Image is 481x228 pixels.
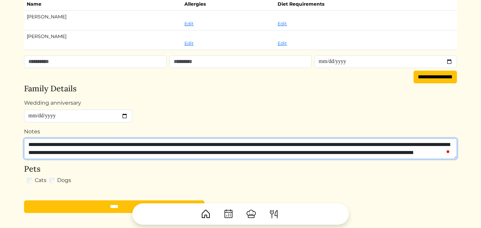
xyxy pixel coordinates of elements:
[24,30,182,50] td: [PERSON_NAME]
[35,176,46,184] label: Cats
[24,138,457,159] textarea: To enrich screen reader interactions, please activate Accessibility in Grammarly extension settings
[278,40,287,46] a: Edit
[200,209,211,219] img: House-9bf13187bcbb5817f509fe5e7408150f90897510c4275e13d0d5fca38e0b5951.svg
[246,209,257,219] img: ChefHat-a374fb509e4f37eb0702ca99f5f64f3b6956810f32a249b33092029f8484b388.svg
[24,99,81,107] label: Wedding anniversary
[24,128,40,136] label: Notes
[24,84,457,94] h4: Family Details
[269,209,279,219] img: ForkKnife-55491504ffdb50bab0c1e09e7649658475375261d09fd45db06cec23bce548bf.svg
[24,164,457,174] h4: Pets
[57,176,71,184] label: Dogs
[223,209,234,219] img: CalendarDots-5bcf9d9080389f2a281d69619e1c85352834be518fbc73d9501aef674afc0d57.svg
[184,21,194,27] a: Edit
[24,10,182,30] td: [PERSON_NAME]
[278,21,287,27] a: Edit
[184,40,194,46] a: Edit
